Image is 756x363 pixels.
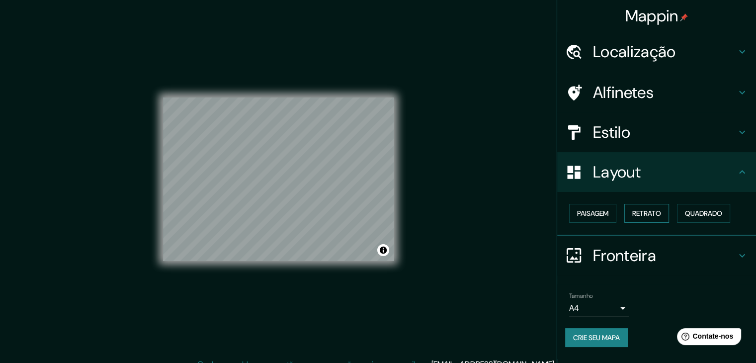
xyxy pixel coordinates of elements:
button: Retrato [624,204,669,223]
div: Localização [557,32,756,72]
font: Localização [593,41,675,62]
div: Alfinetes [557,73,756,112]
div: Fronteira [557,236,756,275]
font: Mappin [625,5,678,26]
font: Alfinetes [593,82,654,103]
img: pin-icon.png [680,13,688,21]
div: A4 [569,300,629,316]
div: Estilo [557,112,756,152]
iframe: Iniciador de widget de ajuda [668,324,745,352]
font: Crie seu mapa [573,333,620,342]
font: Estilo [593,122,630,143]
button: Alternar atribuição [377,244,389,256]
div: Layout [557,152,756,192]
font: Fronteira [593,245,656,266]
font: Layout [593,162,641,182]
font: Tamanho [569,292,593,300]
font: Retrato [632,209,661,218]
button: Paisagem [569,204,616,223]
button: Quadrado [677,204,730,223]
button: Crie seu mapa [565,328,628,347]
canvas: Mapa [163,97,394,261]
font: A4 [569,303,579,313]
font: Quadrado [685,209,722,218]
font: Paisagem [577,209,608,218]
